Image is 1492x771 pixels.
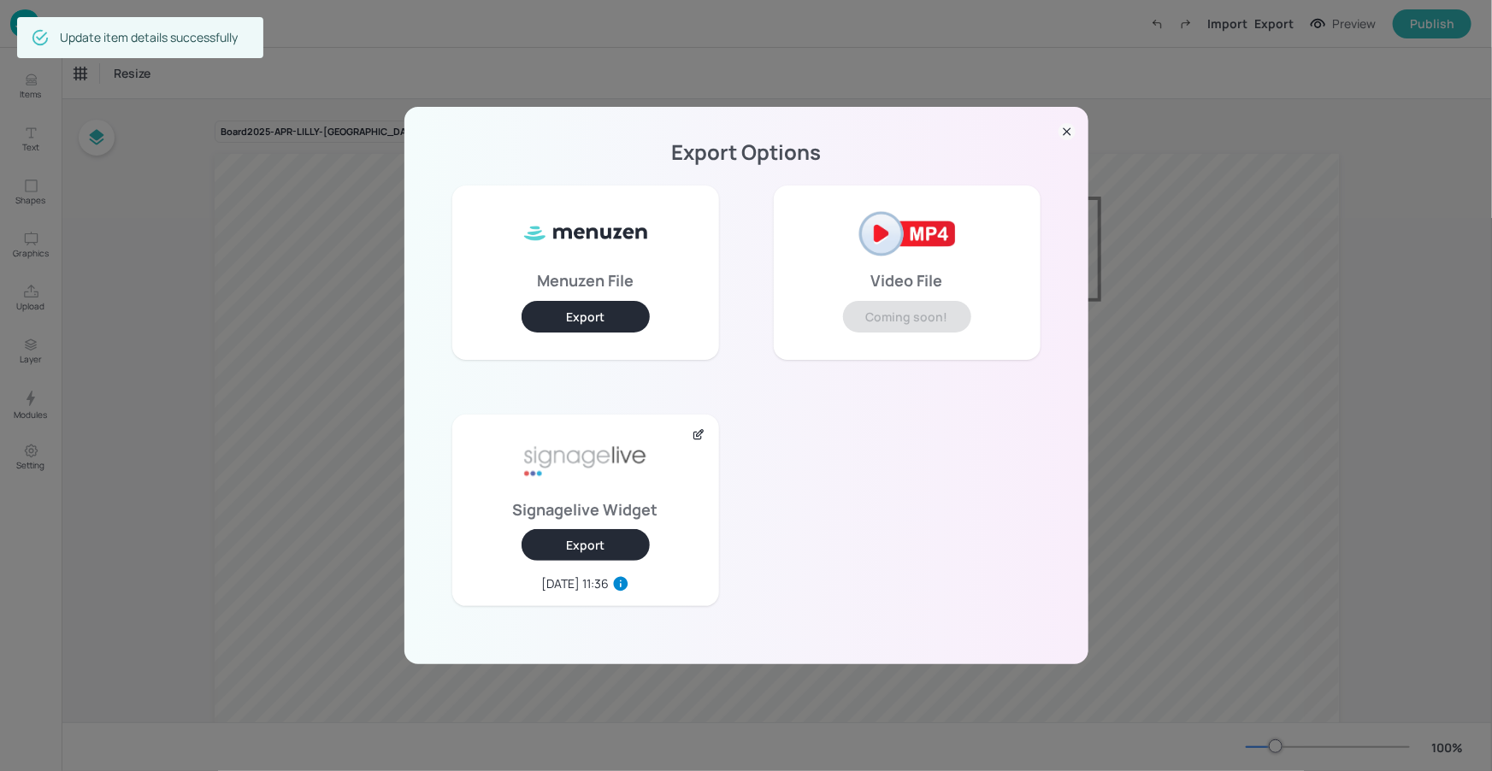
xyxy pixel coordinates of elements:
[522,199,650,268] img: ml8WC8f0XxQ8HKVnnVUe7f5Gv1vbApsJzyFa2MjOoB8SUy3kBkfteYo5TIAmtfcjWXsj8oHYkuYqrJRUn+qckOrNdzmSzIzkA...
[843,199,971,268] img: mp4-2af2121e.png
[871,274,943,286] p: Video File
[60,22,238,53] div: Update item details successfully
[513,503,658,515] p: Signagelive Widget
[541,574,609,592] div: [DATE] 11:36
[425,146,1068,158] p: Export Options
[537,274,634,286] p: Menuzen File
[522,529,650,561] button: Export
[522,428,650,497] img: signage-live-aafa7296.png
[612,575,629,592] svg: Last export widget in this device
[522,301,650,333] button: Export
